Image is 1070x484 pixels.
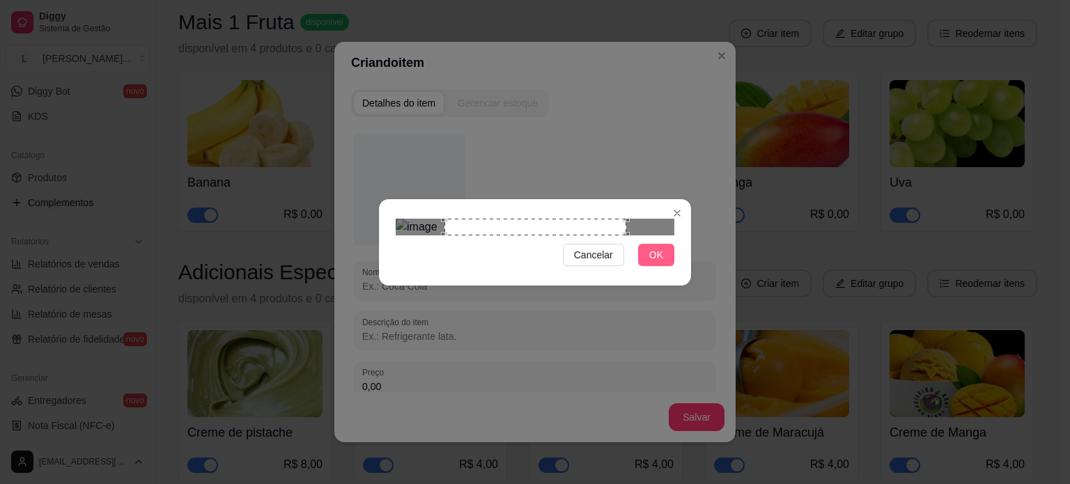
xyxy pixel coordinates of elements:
button: Cancelar [563,244,624,266]
img: image [396,219,674,235]
button: Close [666,202,688,224]
span: Cancelar [574,247,613,263]
div: Use the arrow keys to move the crop selection area [444,219,626,235]
button: OK [638,244,674,266]
span: OK [649,247,663,263]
